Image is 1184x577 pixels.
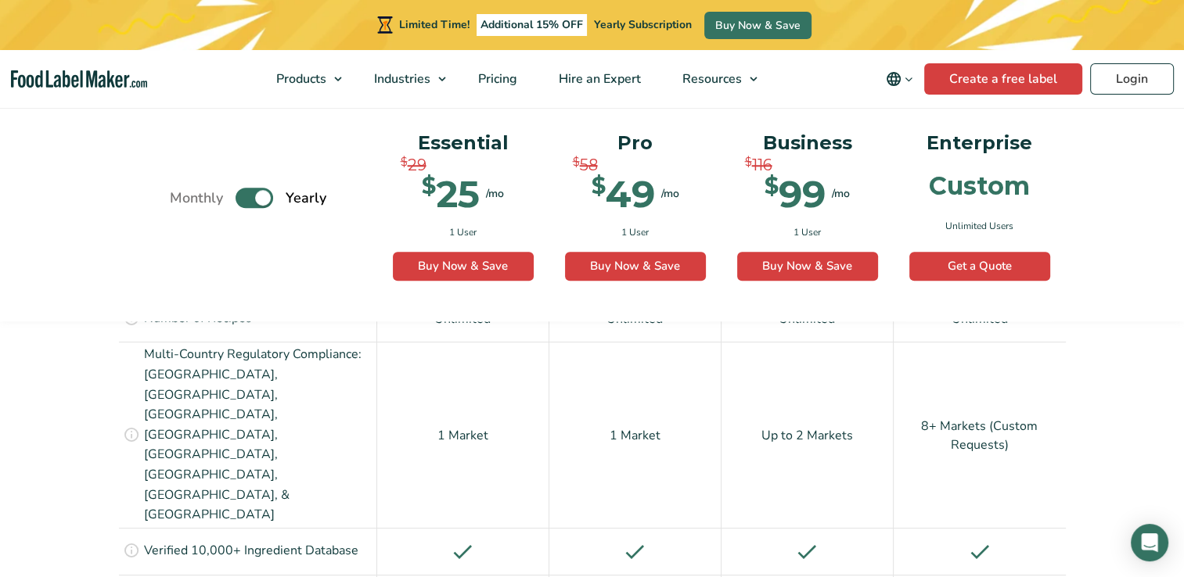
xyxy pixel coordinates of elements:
a: Industries [354,50,454,108]
div: 25 [422,175,480,213]
div: 99 [765,175,826,213]
a: Buy Now & Save [393,252,534,281]
a: Get a Quote [909,252,1050,281]
div: Custom [929,174,1030,199]
span: $ [745,153,752,171]
a: Hire an Expert [538,50,658,108]
a: Create a free label [924,63,1082,95]
span: Resources [678,70,743,88]
span: $ [401,153,408,171]
p: Verified 10,000+ Ingredient Database [144,541,358,561]
a: Buy Now & Save [704,12,812,39]
p: Pro [565,128,706,158]
p: Enterprise [909,128,1050,158]
span: Yearly [286,188,326,209]
span: Products [272,70,328,88]
div: 1 Market [549,342,722,527]
span: Hire an Expert [554,70,642,88]
span: Unlimited Users [945,219,1013,233]
button: Change language [875,63,924,95]
span: 116 [752,153,772,177]
label: Toggle [236,188,273,209]
p: Essential [393,128,534,158]
span: Limited Time! [399,17,470,32]
div: 1 Market [377,342,549,527]
div: 49 [592,175,655,213]
span: $ [422,175,436,198]
span: 29 [408,153,426,177]
a: Food Label Maker homepage [11,70,147,88]
span: /mo [832,186,850,202]
span: 1 User [449,225,477,239]
p: Multi-Country Regulatory Compliance: [GEOGRAPHIC_DATA], [GEOGRAPHIC_DATA], [GEOGRAPHIC_DATA], [GE... [144,345,372,525]
a: Resources [662,50,765,108]
a: Buy Now & Save [737,252,878,281]
span: $ [592,175,606,198]
div: Up to 2 Markets [722,342,894,527]
span: Yearly Subscription [594,17,692,32]
span: Monthly [170,188,223,209]
div: Open Intercom Messenger [1131,524,1168,561]
p: Business [737,128,878,158]
span: 58 [580,153,598,177]
span: /mo [486,186,504,202]
a: Buy Now & Save [565,252,706,281]
a: Pricing [458,50,534,108]
span: 1 User [794,225,821,239]
div: 8+ Markets (Custom Requests) [894,342,1066,527]
a: Login [1090,63,1174,95]
span: /mo [661,186,679,202]
span: Additional 15% OFF [477,14,587,36]
span: $ [573,153,580,171]
span: Industries [369,70,432,88]
span: Pricing [473,70,519,88]
a: Products [256,50,350,108]
span: $ [765,175,779,198]
span: 1 User [621,225,649,239]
